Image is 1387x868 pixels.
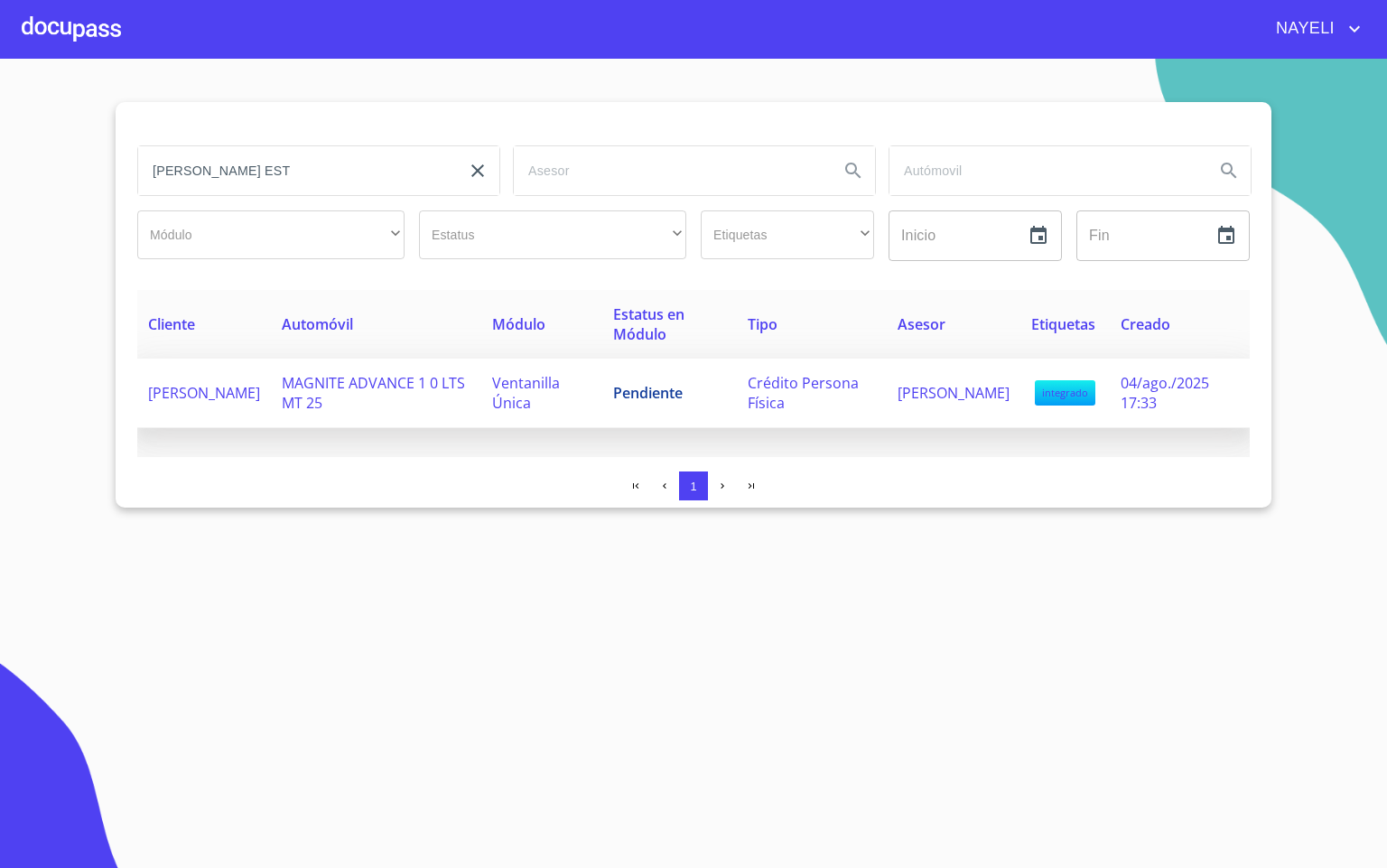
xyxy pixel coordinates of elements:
[1207,149,1251,192] button: Search
[748,314,777,334] span: Tipo
[1031,314,1095,334] span: Etiquetas
[898,383,1010,403] span: [PERSON_NAME]
[690,480,696,493] span: 1
[1035,380,1095,406] span: integrado
[1121,373,1209,413] span: 04/ago./2025 17:33
[1262,14,1365,43] button: account of current user
[613,383,683,403] span: Pendiente
[282,314,353,334] span: Automóvil
[613,304,684,344] span: Estatus en Módulo
[889,146,1200,195] input: search
[148,383,260,403] span: [PERSON_NAME]
[679,471,708,500] button: 1
[898,314,945,334] span: Asesor
[148,314,195,334] span: Cliente
[1262,14,1344,43] span: NAYELI
[1121,314,1170,334] span: Creado
[701,210,874,259] div: ​
[456,149,499,192] button: clear input
[492,373,560,413] span: Ventanilla Única
[832,149,875,192] button: Search
[419,210,686,259] div: ​
[282,373,465,413] span: MAGNITE ADVANCE 1 0 LTS MT 25
[514,146,824,195] input: search
[137,210,405,259] div: ​
[492,314,545,334] span: Módulo
[138,146,449,195] input: search
[748,373,859,413] span: Crédito Persona Física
